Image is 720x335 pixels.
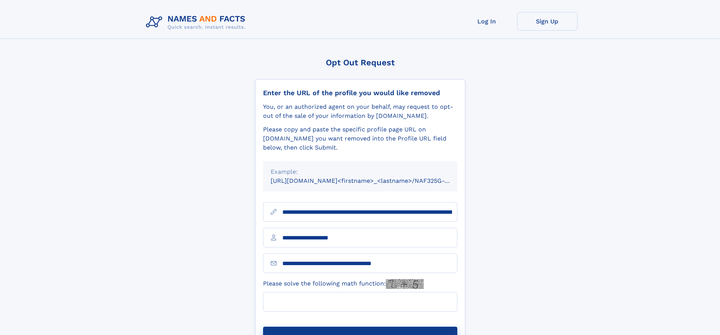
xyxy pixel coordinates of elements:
[271,167,450,176] div: Example:
[517,12,578,31] a: Sign Up
[457,12,517,31] a: Log In
[263,279,424,289] label: Please solve the following math function:
[263,102,457,120] div: You, or an authorized agent on your behalf, may request to opt-out of the sale of your informatio...
[271,177,472,184] small: [URL][DOMAIN_NAME]<firstname>_<lastname>/NAF325G-xxxxxxxx
[263,125,457,152] div: Please copy and paste the specific profile page URL on [DOMAIN_NAME] you want removed into the Pr...
[143,12,252,32] img: Logo Names and Facts
[255,58,465,67] div: Opt Out Request
[263,89,457,97] div: Enter the URL of the profile you would like removed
